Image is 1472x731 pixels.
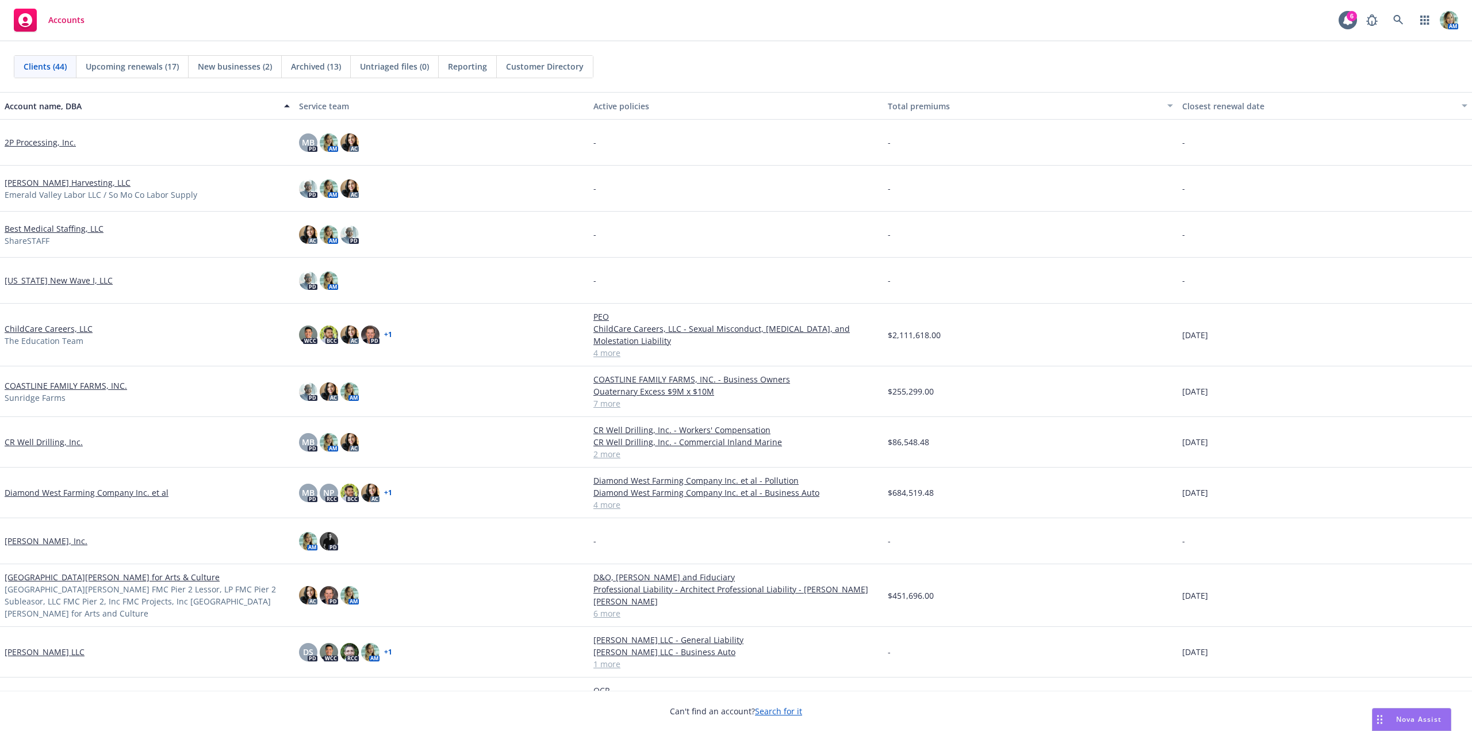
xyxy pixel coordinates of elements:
[593,646,879,658] a: [PERSON_NAME] LLC - Business Auto
[302,487,315,499] span: MB
[299,225,317,244] img: photo
[593,607,879,619] a: 6 more
[888,274,891,286] span: -
[755,706,802,717] a: Search for it
[299,382,317,401] img: photo
[1182,385,1208,397] span: [DATE]
[1182,182,1185,194] span: -
[320,643,338,661] img: photo
[1387,9,1410,32] a: Search
[5,223,103,235] a: Best Medical Staffing, LLC
[888,228,891,240] span: -
[320,225,338,244] img: photo
[888,385,934,397] span: $255,299.00
[5,323,93,335] a: ChildCare Careers, LLC
[888,182,891,194] span: -
[5,392,66,404] span: Sunridge Farms
[5,177,131,189] a: [PERSON_NAME] Harvesting, LLC
[1396,714,1442,724] span: Nova Assist
[384,649,392,656] a: + 1
[340,326,359,344] img: photo
[1360,9,1383,32] a: Report a Bug
[1182,646,1208,658] span: [DATE]
[340,225,359,244] img: photo
[1182,228,1185,240] span: -
[593,100,879,112] div: Active policies
[340,133,359,152] img: photo
[888,436,929,448] span: $86,548.48
[593,571,879,583] a: D&O, [PERSON_NAME] and Fiduciary
[888,646,891,658] span: -
[1182,100,1455,112] div: Closest renewal date
[888,590,934,602] span: $451,696.00
[340,586,359,604] img: photo
[1182,329,1208,341] span: [DATE]
[340,433,359,451] img: photo
[593,487,879,499] a: Diamond West Farming Company Inc. et al - Business Auto
[1182,590,1208,602] span: [DATE]
[361,484,379,502] img: photo
[5,380,127,392] a: COASTLINE FAMILY FARMS, INC.
[198,60,272,72] span: New businesses (2)
[593,373,879,385] a: COASTLINE FAMILY FARMS, INC. - Business Owners
[86,60,179,72] span: Upcoming renewals (17)
[340,643,359,661] img: photo
[5,436,83,448] a: CR Well Drilling, Inc.
[5,487,168,499] a: Diamond West Farming Company Inc. et al
[5,189,197,201] span: Emerald Valley Labor LLC / So Mo Co Labor Supply
[888,487,934,499] span: $684,519.48
[5,571,220,583] a: [GEOGRAPHIC_DATA][PERSON_NAME] for Arts & Culture
[320,133,338,152] img: photo
[303,646,313,658] span: DS
[340,382,359,401] img: photo
[593,136,596,148] span: -
[593,182,596,194] span: -
[323,487,335,499] span: NP
[883,92,1178,120] button: Total premiums
[593,658,879,670] a: 1 more
[320,586,338,604] img: photo
[1182,487,1208,499] span: [DATE]
[1182,436,1208,448] span: [DATE]
[9,4,89,36] a: Accounts
[670,705,802,717] span: Can't find an account?
[320,532,338,550] img: photo
[5,335,83,347] span: The Education Team
[593,274,596,286] span: -
[593,448,879,460] a: 2 more
[299,179,317,198] img: photo
[302,136,315,148] span: MB
[299,271,317,290] img: photo
[5,646,85,658] a: [PERSON_NAME] LLC
[1182,136,1185,148] span: -
[320,326,338,344] img: photo
[5,136,76,148] a: 2P Processing, Inc.
[1413,9,1436,32] a: Switch app
[5,235,49,247] span: ShareSTAFF
[593,535,596,547] span: -
[302,436,315,448] span: MB
[593,397,879,409] a: 7 more
[340,179,359,198] img: photo
[1178,92,1472,120] button: Closest renewal date
[593,583,879,607] a: Professional Liability - Architect Professional Liability - [PERSON_NAME] [PERSON_NAME]
[340,484,359,502] img: photo
[888,100,1160,112] div: Total premiums
[593,684,879,696] a: OCP
[593,499,879,511] a: 4 more
[299,326,317,344] img: photo
[1347,11,1357,21] div: 6
[593,228,596,240] span: -
[1440,11,1458,29] img: photo
[320,433,338,451] img: photo
[384,489,392,496] a: + 1
[448,60,487,72] span: Reporting
[506,60,584,72] span: Customer Directory
[593,323,879,347] a: ChildCare Careers, LLC - Sexual Misconduct, [MEDICAL_DATA], and Molestation Liability
[1182,274,1185,286] span: -
[320,179,338,198] img: photo
[320,271,338,290] img: photo
[361,643,379,661] img: photo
